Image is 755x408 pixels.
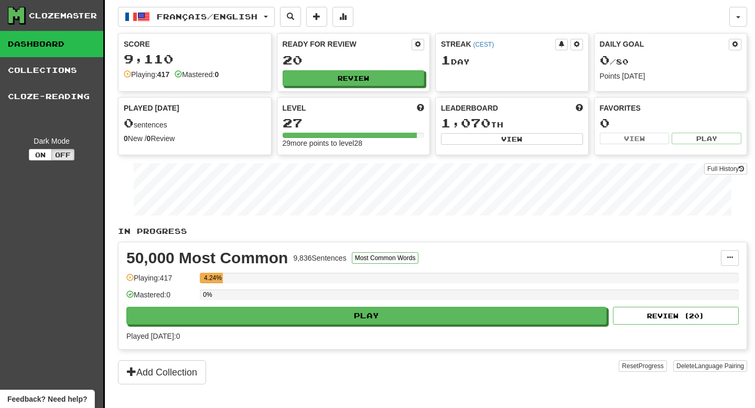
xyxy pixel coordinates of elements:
[29,149,52,160] button: On
[672,133,741,144] button: Play
[417,103,424,113] span: Score more points to level up
[283,138,425,148] div: 29 more points to level 28
[126,273,195,290] div: Playing: 417
[352,252,419,264] button: Most Common Words
[332,7,353,27] button: More stats
[126,289,195,307] div: Mastered: 0
[441,53,583,67] div: Day
[441,52,451,67] span: 1
[283,53,425,67] div: 20
[704,163,747,175] a: Full History
[441,133,583,145] button: View
[441,115,491,130] span: 1,070
[147,134,151,143] strong: 0
[673,360,747,372] button: DeleteLanguage Pairing
[283,103,306,113] span: Level
[639,362,664,370] span: Progress
[126,332,180,340] span: Played [DATE]: 0
[124,103,179,113] span: Played [DATE]
[214,70,219,79] strong: 0
[576,103,583,113] span: This week in points, UTC
[293,253,346,263] div: 9,836 Sentences
[473,41,494,48] a: (CEST)
[126,250,288,266] div: 50,000 Most Common
[124,69,169,80] div: Playing:
[124,133,266,144] div: New / Review
[441,103,498,113] span: Leaderboard
[619,360,666,372] button: ResetProgress
[124,134,128,143] strong: 0
[118,360,206,384] button: Add Collection
[600,52,610,67] span: 0
[126,307,607,325] button: Play
[157,70,169,79] strong: 417
[175,69,219,80] div: Mastered:
[600,71,742,81] div: Points [DATE]
[441,39,555,49] div: Streak
[695,362,744,370] span: Language Pairing
[306,7,327,27] button: Add sentence to collection
[283,39,412,49] div: Ready for Review
[441,116,583,130] div: th
[600,133,670,144] button: View
[613,307,739,325] button: Review (20)
[51,149,74,160] button: Off
[124,52,266,66] div: 9,110
[600,103,742,113] div: Favorites
[118,226,747,237] p: In Progress
[600,57,629,66] span: / 80
[124,39,266,49] div: Score
[283,116,425,130] div: 27
[157,12,257,21] span: Français / English
[7,394,87,404] span: Open feedback widget
[203,273,222,283] div: 4.24%
[8,136,95,146] div: Dark Mode
[283,70,425,86] button: Review
[124,115,134,130] span: 0
[280,7,301,27] button: Search sentences
[124,116,266,130] div: sentences
[600,39,729,50] div: Daily Goal
[29,10,97,21] div: Clozemaster
[600,116,742,130] div: 0
[118,7,275,27] button: Français/English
